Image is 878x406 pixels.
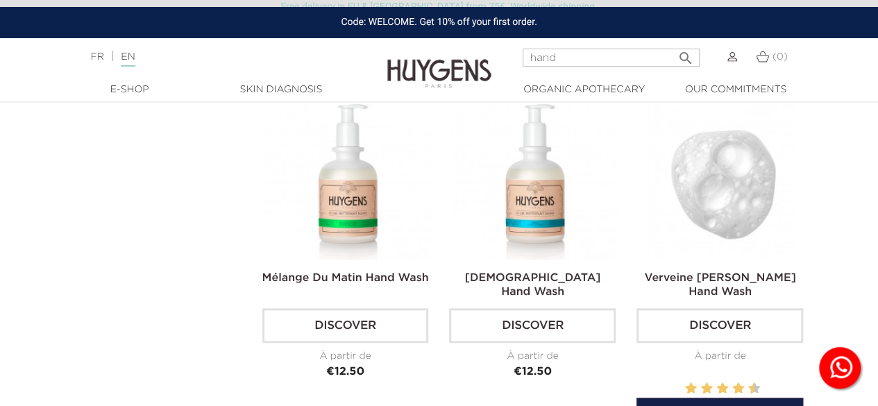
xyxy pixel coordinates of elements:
a: Mélange Du Matin Hand Wash [262,273,429,284]
div: À partir de [262,349,429,364]
label: 6 [719,380,726,398]
div: | [83,49,355,65]
div: À partir de [636,349,803,364]
a: Organic Apothecary [515,83,654,97]
button:  [673,44,698,63]
img: Mélange Du Matin Hand Wash [265,93,432,260]
a: Discover [636,308,803,343]
label: 7 [729,380,732,398]
label: 9 [745,380,748,398]
a: Skin Diagnosis [212,83,351,97]
label: 4 [703,380,710,398]
label: 1 [682,380,684,398]
a: Our commitments [666,83,805,97]
a: Discover [449,308,616,343]
a: Discover [262,308,429,343]
a: [DEMOGRAPHIC_DATA] Hand Wash [465,273,601,298]
label: 2 [688,380,695,398]
div: À partir de [449,349,616,364]
i:  [677,46,694,62]
span: €12.50 [514,366,552,378]
label: 8 [735,380,742,398]
a: FR [90,52,103,62]
a: Verveine [PERSON_NAME] Hand Wash [644,273,795,298]
label: 10 [751,380,758,398]
span: €12.50 [326,366,364,378]
a: EN [121,52,135,67]
img: Huygens [387,37,491,90]
label: 5 [714,380,716,398]
img: Temple Hand Wash [452,93,618,260]
a: E-Shop [60,83,199,97]
input: Search [523,49,700,67]
span: (0) [773,52,788,62]
label: 3 [698,380,700,398]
